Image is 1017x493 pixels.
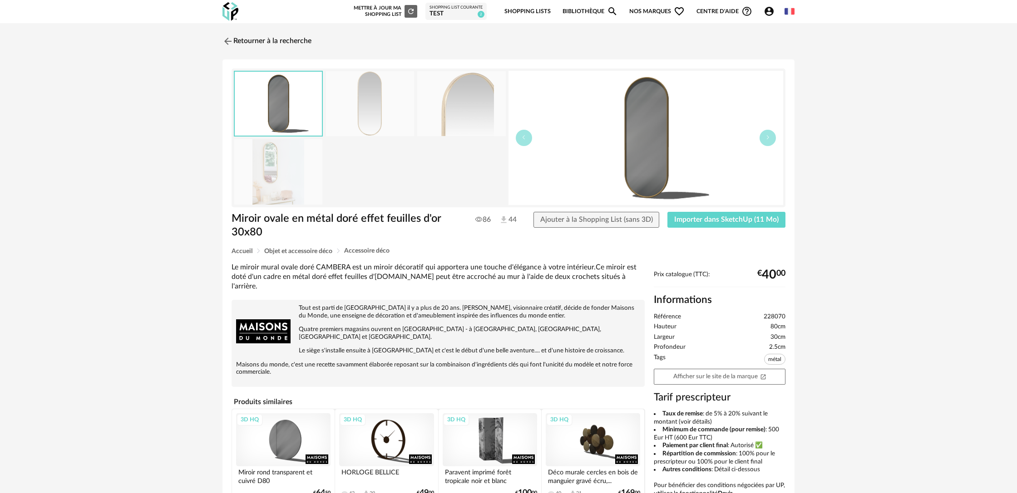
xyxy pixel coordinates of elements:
[563,1,618,22] a: BibliothèqueMagnify icon
[236,347,640,355] p: Le siège s'installe ensuite à [GEOGRAPHIC_DATA] et c'est le début d'une belle aventure.... et d'u...
[757,271,785,278] div: € 00
[770,323,785,331] span: 80cm
[344,248,390,254] span: Accessoire déco
[236,361,640,376] p: Maisons du monde, c'est une recette savamment élaborée reposant sur la combinaison d'ingrédients ...
[478,11,484,18] span: 2
[236,304,640,320] p: Tout est parti de [GEOGRAPHIC_DATA] il y a plus de 20 ans. [PERSON_NAME], visionnaire créatif, dé...
[504,1,551,22] a: Shopping Lists
[662,410,703,417] b: Taux de remise
[764,354,785,365] span: métal
[760,373,766,379] span: Open In New icon
[339,466,434,484] div: HORLOGE BELLICE
[654,426,785,442] li: : 500 Eur HT (600 Eur TTC)
[546,414,573,425] div: 3D HQ
[654,343,686,351] span: Profondeur
[667,212,785,228] button: Importer dans SketchUp (11 Mo)
[236,466,331,484] div: Miroir rond transparent et cuivré D80
[443,466,537,484] div: Paravent imprimé forêt tropicale noir et blanc
[264,248,332,254] span: Objet et accessoire déco
[237,414,263,425] div: 3D HQ
[764,6,775,17] span: Account Circle icon
[222,31,311,51] a: Retourner à la recherche
[654,313,681,321] span: Référence
[546,466,640,484] div: Déco murale cercles en bois de manguier gravé écru,...
[340,414,366,425] div: 3D HQ
[236,304,291,359] img: brand logo
[654,323,676,331] span: Hauteur
[654,293,785,307] h2: Informations
[674,216,779,223] span: Importer dans SketchUp (11 Mo)
[232,395,645,409] h4: Produits similaires
[499,215,508,225] img: Téléchargements
[764,6,779,17] span: Account Circle icon
[770,333,785,342] span: 30cm
[407,9,415,14] span: Refresh icon
[232,263,645,292] div: Le miroir mural ovale doré CAMBERA est un miroir décoratif qui apportera une touche d'élégance à ...
[232,248,785,254] div: Breadcrumb
[232,248,252,254] span: Accueil
[654,410,785,426] li: : de 5% à 20% suivant le montant (voir détails)
[508,71,783,205] img: thumbnail.png
[430,5,483,18] a: Shopping List courante test 2
[654,391,785,404] h3: Tarif prescripteur
[234,139,322,204] img: miroir-ovale-en-metal-dore-effet-feuilles-d-or-30x80-1000-15-28-228070_1.jpg
[654,271,785,288] div: Prix catalogue (TTC):
[326,71,414,136] img: miroir-ovale-en-metal-dore-effet-feuilles-d-or-30x80-1000-15-28-228070_2.jpg
[674,6,685,17] span: Heart Outline icon
[654,466,785,474] li: : Détail ci-dessous
[741,6,752,17] span: Help Circle Outline icon
[222,2,238,21] img: OXP
[662,466,711,473] b: Autres conditions
[607,6,618,17] span: Magnify icon
[232,212,457,239] h1: Miroir ovale en métal doré effet feuilles d'or 30x80
[443,414,469,425] div: 3D HQ
[769,343,785,351] span: 2.5cm
[654,333,675,342] span: Largeur
[654,450,785,466] li: : 100% pour le prescripteur ou 100% pour le client final
[430,5,483,10] div: Shopping List courante
[654,369,785,385] a: Afficher sur le site de la marqueOpen In New icon
[654,354,666,367] span: Tags
[235,72,322,136] img: thumbnail.png
[654,442,785,450] li: : Autorisé ✅
[499,215,517,225] span: 44
[430,10,483,18] div: test
[533,212,660,228] button: Ajouter à la Shopping List (sans 3D)
[762,271,776,278] span: 40
[236,326,640,341] p: Quatre premiers magasins ouvrent en [GEOGRAPHIC_DATA] - à [GEOGRAPHIC_DATA], [GEOGRAPHIC_DATA], [...
[662,426,765,433] b: Minimum de commande (pour remise)
[662,442,728,449] b: Paiement par client final
[540,216,653,223] span: Ajouter à la Shopping List (sans 3D)
[696,6,752,17] span: Centre d'aideHelp Circle Outline icon
[417,71,505,136] img: miroir-ovale-en-metal-dore-effet-feuilles-d-or-30x80-1000-15-28-228070_3.jpg
[785,6,795,16] img: fr
[629,1,685,22] span: Nos marques
[352,5,417,18] div: Mettre à jour ma Shopping List
[222,36,233,47] img: svg+xml;base64,PHN2ZyB3aWR0aD0iMjQiIGhlaWdodD0iMjQiIHZpZXdCb3g9IjAgMCAyNCAyNCIgZmlsbD0ibm9uZSIgeG...
[764,313,785,321] span: 228070
[475,215,491,224] span: 86
[662,450,736,457] b: Répartition de commission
